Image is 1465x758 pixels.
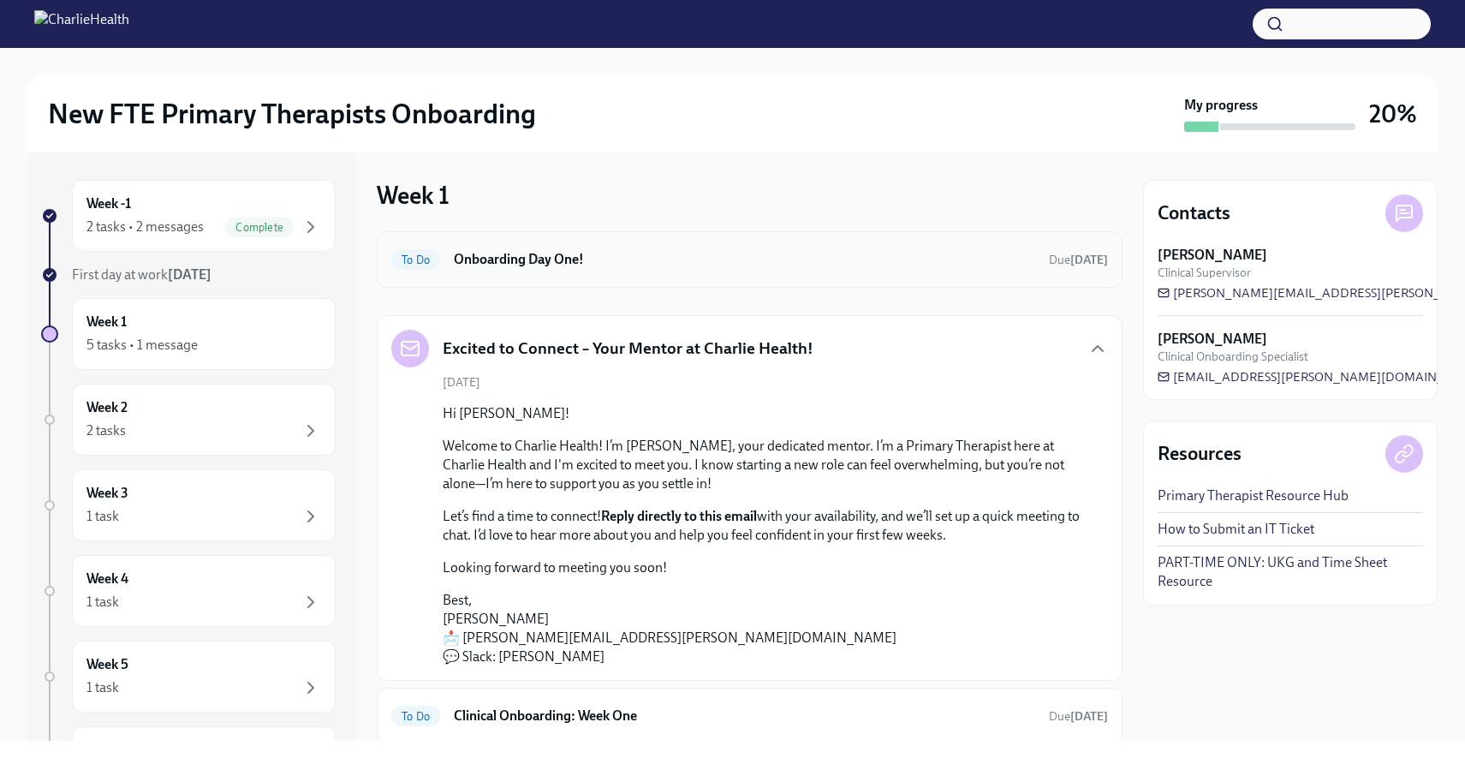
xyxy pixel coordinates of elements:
a: Week 31 task [41,469,336,541]
h2: New FTE Primary Therapists Onboarding [48,97,536,131]
strong: [PERSON_NAME] [1158,330,1267,349]
span: To Do [391,254,440,266]
strong: Reply directly to this email [601,508,757,524]
a: PART-TIME ONLY: UKG and Time Sheet Resource [1158,553,1423,591]
div: 5 tasks • 1 message [86,336,198,355]
div: 1 task [86,507,119,526]
a: First day at work[DATE] [41,266,336,284]
a: Week -12 tasks • 2 messagesComplete [41,180,336,252]
a: To DoOnboarding Day One!Due[DATE] [391,246,1108,273]
div: 1 task [86,678,119,697]
p: Looking forward to meeting you soon! [443,558,1081,577]
a: Primary Therapist Resource Hub [1158,486,1349,505]
h4: Contacts [1158,200,1230,226]
div: 2 tasks [86,421,126,440]
span: Clinical Onboarding Specialist [1158,349,1308,365]
p: Hi [PERSON_NAME]! [443,404,1081,423]
h6: Onboarding Day One! [454,250,1035,269]
div: 2 tasks • 2 messages [86,218,204,236]
h4: Resources [1158,441,1242,467]
img: CharlieHealth [34,10,129,38]
h6: Week 3 [86,484,128,503]
a: Week 51 task [41,641,336,713]
p: Welcome to Charlie Health! I’m [PERSON_NAME], your dedicated mentor. I’m a Primary Therapist here... [443,437,1081,493]
span: Due [1049,709,1108,724]
h5: Excited to Connect – Your Mentor at Charlie Health! [443,337,813,360]
h6: Week 5 [86,655,128,674]
strong: [PERSON_NAME] [1158,246,1267,265]
a: Week 41 task [41,555,336,627]
a: To DoClinical Onboarding: Week OneDue[DATE] [391,702,1108,730]
strong: [DATE] [168,266,211,283]
span: September 10th, 2025 10:00 [1049,252,1108,268]
p: Best, [PERSON_NAME] 📩 [PERSON_NAME][EMAIL_ADDRESS][PERSON_NAME][DOMAIN_NAME] 💬 Slack: [PERSON_NAME] [443,591,1081,666]
a: Week 15 tasks • 1 message [41,298,336,370]
a: How to Submit an IT Ticket [1158,520,1314,539]
h3: 20% [1369,98,1417,129]
h6: Week -1 [86,194,131,213]
p: Let’s find a time to connect! with your availability, and we’ll set up a quick meeting to chat. I... [443,507,1081,545]
span: [DATE] [443,374,480,391]
span: To Do [391,710,440,723]
strong: [DATE] [1070,253,1108,267]
span: Due [1049,253,1108,267]
a: Week 22 tasks [41,384,336,456]
h6: Week 2 [86,398,128,417]
h6: Week 4 [86,570,128,588]
h6: Week 1 [86,313,127,331]
strong: [DATE] [1070,709,1108,724]
div: 1 task [86,593,119,612]
span: September 14th, 2025 10:00 [1049,708,1108,725]
h3: Week 1 [377,180,450,211]
span: Complete [225,221,294,234]
strong: My progress [1184,96,1258,115]
span: Clinical Supervisor [1158,265,1251,281]
h6: Clinical Onboarding: Week One [454,707,1035,725]
span: First day at work [72,266,211,283]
